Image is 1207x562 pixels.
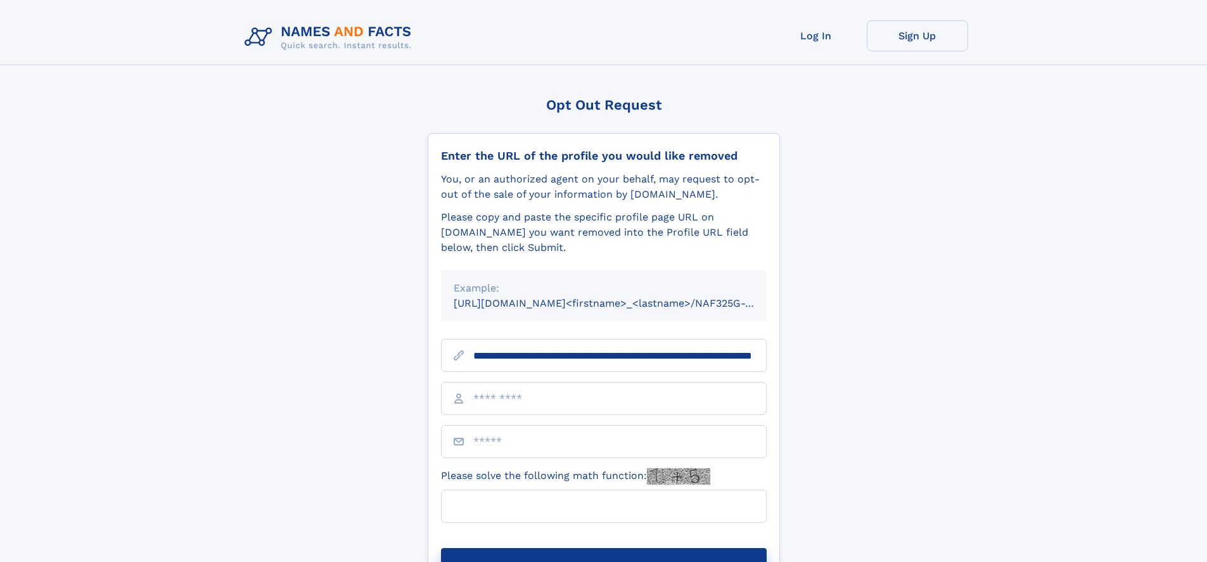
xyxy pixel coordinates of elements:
[765,20,867,51] a: Log In
[441,210,767,255] div: Please copy and paste the specific profile page URL on [DOMAIN_NAME] you want removed into the Pr...
[867,20,968,51] a: Sign Up
[454,281,754,296] div: Example:
[428,97,780,113] div: Opt Out Request
[441,172,767,202] div: You, or an authorized agent on your behalf, may request to opt-out of the sale of your informatio...
[239,20,422,54] img: Logo Names and Facts
[454,297,791,309] small: [URL][DOMAIN_NAME]<firstname>_<lastname>/NAF325G-xxxxxxxx
[441,468,710,485] label: Please solve the following math function:
[441,149,767,163] div: Enter the URL of the profile you would like removed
